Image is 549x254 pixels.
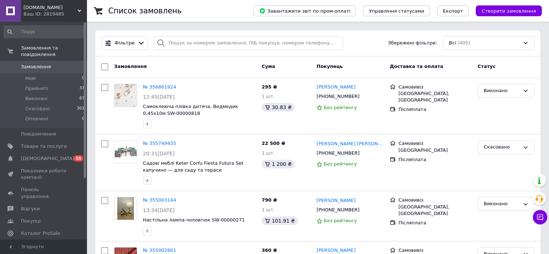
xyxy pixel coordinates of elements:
span: 15 [74,155,83,162]
span: Замовлення та повідомлення [21,45,87,58]
span: 0 [82,116,84,122]
h1: Список замовлень [108,7,182,15]
span: Без рейтингу [324,161,357,167]
span: Без рейтингу [324,218,357,223]
span: Оплачені [25,116,48,122]
div: 101.91 ₴ [262,216,298,225]
span: Нові [25,75,36,82]
button: Експорт [437,5,469,16]
span: Замовлення [21,64,51,70]
button: Управління статусами [363,5,430,16]
span: allibert-keter.com.ua [23,4,78,11]
div: Післяплата [398,156,472,163]
a: № 355003144 [143,197,176,203]
div: Самовивіз [398,84,472,90]
span: 360 ₴ [262,247,277,253]
span: Експорт [443,8,463,14]
input: Пошук за номером замовлення, ПІБ покупця, номером телефону, Email, номером накладної [154,36,343,50]
div: [PHONE_NUMBER] [315,205,361,215]
a: Фото товару [114,197,137,220]
span: 37 [79,85,84,92]
img: Фото товару [114,145,137,159]
button: Створити замовлення [476,5,542,16]
span: Управління статусами [369,8,424,14]
a: № 355002861 [143,247,176,253]
span: Статус [478,64,496,69]
a: Фото товару [114,140,137,163]
span: 67 [79,95,84,102]
span: 1 шт. [262,94,275,99]
span: (405) [457,40,470,46]
img: Фото товару [114,84,137,107]
div: Самовивіз [398,197,472,203]
span: 295 ₴ [262,84,277,90]
span: Каталог ProSale [21,230,60,237]
a: [PERSON_NAME] [317,197,356,204]
span: Завантажити звіт по пром-оплаті [259,8,350,14]
div: [GEOGRAPHIC_DATA], [GEOGRAPHIC_DATA] [398,204,472,217]
span: 13:34[DATE] [143,207,175,213]
span: Фільтри [115,40,135,47]
a: Настільна лампа-чоловічок SW-00000271 [143,217,245,223]
span: Скасовані [25,106,50,112]
div: [GEOGRAPHIC_DATA], [GEOGRAPHIC_DATA] [398,90,472,103]
span: Доставка та оплата [390,64,443,69]
span: Збережені фільтри: [388,40,437,47]
span: Створити замовлення [482,8,536,14]
div: Самовивіз [398,140,472,147]
span: Показники роботи компанії [21,168,67,181]
div: [PHONE_NUMBER] [315,148,361,158]
span: Повідомлення [21,131,56,137]
div: [PHONE_NUMBER] [315,92,361,101]
div: Виконано [484,87,520,95]
div: 1 200 ₴ [262,160,295,168]
span: Всі [449,40,456,47]
span: Покупець [317,64,343,69]
span: Без рейтингу [324,105,357,110]
span: Панель управління [21,186,67,199]
span: 1 шт. [262,207,275,212]
div: Виконано [484,200,520,208]
span: 22 500 ₴ [262,141,285,146]
div: Скасовано [484,143,520,151]
span: Cума [262,64,275,69]
div: Самовивіз [398,247,472,254]
button: Завантажити звіт по пром-оплаті [253,5,356,16]
a: № 356861924 [143,84,176,90]
span: [DEMOGRAPHIC_DATA] [21,155,74,162]
span: 790 ₴ [262,197,277,203]
a: Створити замовлення [469,8,542,13]
span: Виконані [25,95,48,102]
span: Прийняті [25,85,48,92]
span: 301 [77,106,84,112]
span: 20:31[DATE] [143,151,175,156]
input: Пошук [4,25,85,38]
a: Самоклеюча плівка дитяча, Ведмедик 0,45х10м SW-00000818 [143,104,238,116]
a: [PERSON_NAME] [317,84,356,91]
button: Чат з покупцем [533,210,547,224]
a: Фото товару [114,84,137,107]
div: Післяплата [398,220,472,226]
div: 30.83 ₴ [262,103,295,112]
span: 12:45[DATE] [143,94,175,100]
span: 1 шт. [262,150,275,156]
div: Ваш ID: 2819485 [23,11,87,17]
span: Покупці [21,218,40,224]
div: Післяплата [398,106,472,113]
a: Садові меблі Keter Corfu Fiesta Futura Set капучино — для саду та тераси [143,160,243,173]
a: № 355749435 [143,141,176,146]
a: [PERSON_NAME] [PERSON_NAME] [317,141,384,147]
span: Замовлення [114,64,147,69]
img: Фото товару [117,197,134,220]
span: Відгуки [21,206,40,212]
span: 0 [82,75,84,82]
a: [PERSON_NAME] [317,247,356,254]
div: [GEOGRAPHIC_DATA] [398,147,472,154]
span: Товари та послуги [21,143,67,150]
